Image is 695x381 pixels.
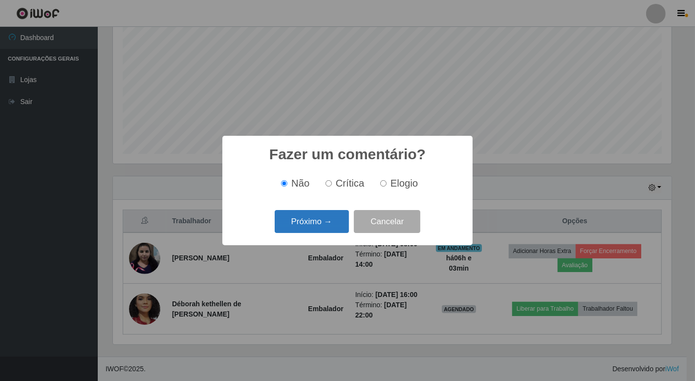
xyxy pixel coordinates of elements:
h2: Fazer um comentário? [269,146,426,163]
span: Crítica [336,178,365,189]
input: Crítica [326,180,332,187]
button: Cancelar [354,210,420,233]
input: Não [281,180,287,187]
span: Elogio [391,178,418,189]
button: Próximo → [275,210,349,233]
input: Elogio [380,180,387,187]
span: Não [291,178,309,189]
